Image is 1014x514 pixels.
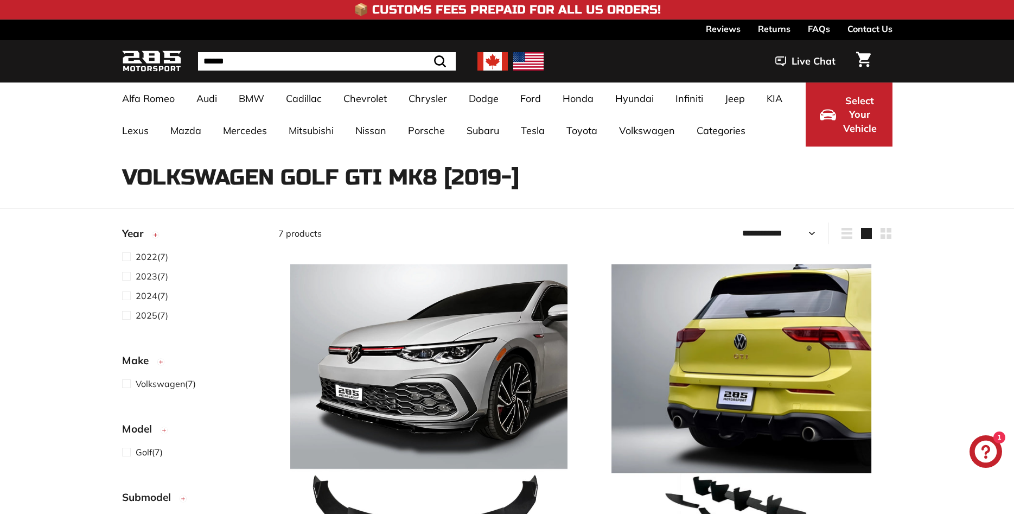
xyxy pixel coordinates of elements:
[608,115,686,147] a: Volkswagen
[136,310,157,321] span: 2025
[122,421,160,437] span: Model
[198,52,456,71] input: Search
[136,271,157,282] span: 2023
[278,115,345,147] a: Mitsubishi
[714,83,756,115] a: Jeep
[122,223,261,250] button: Year
[136,378,185,389] span: Volkswagen
[665,83,714,115] a: Infiniti
[686,115,756,147] a: Categories
[345,115,397,147] a: Nissan
[333,83,398,115] a: Chevrolet
[111,83,186,115] a: Alfa Romeo
[136,447,152,458] span: Golf
[122,350,261,377] button: Make
[354,3,661,16] h4: 📦 Customs Fees Prepaid for All US Orders!
[806,83,892,147] button: Select Your Vehicle
[966,435,1005,471] inbox-online-store-chat: Shopify online store chat
[552,83,604,115] a: Honda
[706,20,741,38] a: Reviews
[278,227,585,240] div: 7 products
[136,290,157,301] span: 2024
[756,83,793,115] a: KIA
[122,418,261,445] button: Model
[458,83,509,115] a: Dodge
[122,490,179,505] span: Submodel
[212,115,278,147] a: Mercedes
[510,115,556,147] a: Tesla
[136,309,168,322] span: (7)
[397,115,456,147] a: Porsche
[398,83,458,115] a: Chrysler
[136,251,157,262] span: 2022
[228,83,275,115] a: BMW
[758,20,790,38] a: Returns
[122,353,157,369] span: Make
[275,83,333,115] a: Cadillac
[160,115,212,147] a: Mazda
[136,250,168,263] span: (7)
[136,446,163,459] span: (7)
[122,49,182,74] img: Logo_285_Motorsport_areodynamics_components
[792,54,836,68] span: Live Chat
[761,48,850,75] button: Live Chat
[808,20,830,38] a: FAQs
[847,20,892,38] a: Contact Us
[136,289,168,302] span: (7)
[604,83,665,115] a: Hyundai
[456,115,510,147] a: Subaru
[136,270,168,283] span: (7)
[122,226,151,242] span: Year
[122,486,261,513] button: Submodel
[186,83,228,115] a: Audi
[136,377,196,390] span: (7)
[556,115,608,147] a: Toyota
[122,166,892,189] h1: Volkswagen Golf GTI Mk8 [2019-]
[850,43,877,80] a: Cart
[111,115,160,147] a: Lexus
[841,94,878,136] span: Select Your Vehicle
[509,83,552,115] a: Ford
